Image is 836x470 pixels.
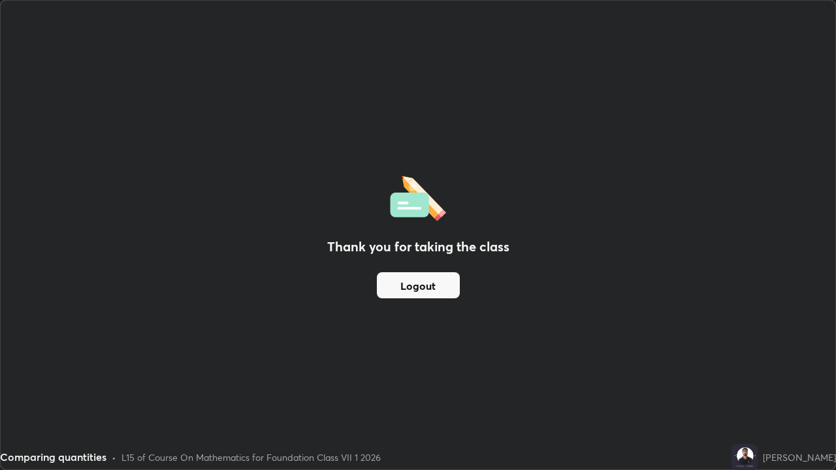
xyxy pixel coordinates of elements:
img: offlineFeedback.1438e8b3.svg [390,172,446,221]
div: • [112,450,116,464]
div: [PERSON_NAME] [763,450,836,464]
button: Logout [377,272,460,298]
img: c9e342a1698b4bafb348e6acd24ab070.png [731,444,758,470]
h2: Thank you for taking the class [327,237,509,257]
div: L15 of Course On Mathematics for Foundation Class VII 1 2026 [121,450,381,464]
